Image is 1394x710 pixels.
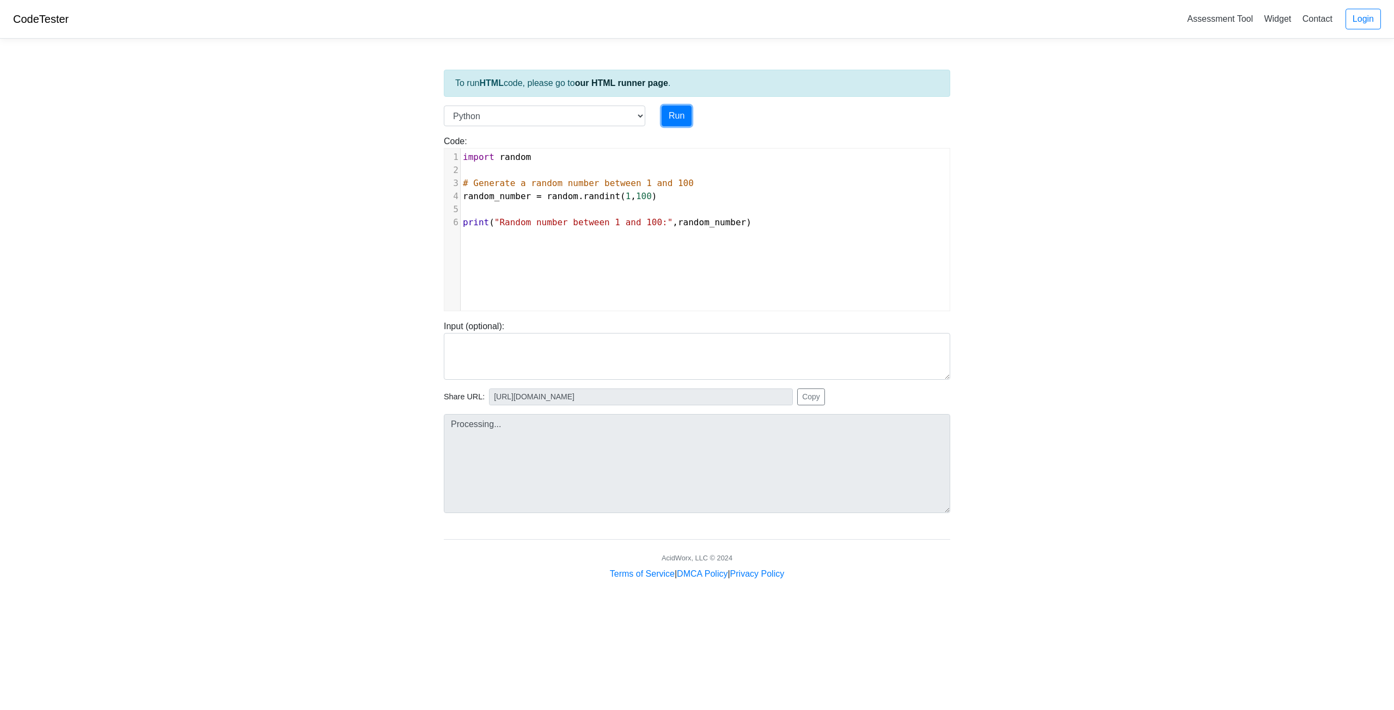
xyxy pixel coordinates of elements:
[575,78,668,88] a: our HTML runner page
[636,191,652,201] span: 100
[463,191,657,201] span: . ( , )
[1298,10,1337,28] a: Contact
[626,191,631,201] span: 1
[1183,10,1257,28] a: Assessment Tool
[662,553,732,563] div: AcidWorx, LLC © 2024
[463,178,694,188] span: # Generate a random number between 1 and 100
[444,151,460,164] div: 1
[1260,10,1295,28] a: Widget
[499,152,531,162] span: random
[13,13,69,25] a: CodeTester
[797,388,825,405] button: Copy
[610,569,675,578] a: Terms of Service
[444,190,460,203] div: 4
[463,191,531,201] span: random_number
[463,217,751,227] span: ( , )
[547,191,578,201] span: random
[489,388,793,405] input: No share available yet
[662,106,692,126] button: Run
[436,320,958,380] div: Input (optional):
[436,135,958,311] div: Code:
[677,569,727,578] a: DMCA Policy
[1346,9,1381,29] a: Login
[444,203,460,216] div: 5
[610,567,784,581] div: | |
[444,177,460,190] div: 3
[536,191,542,201] span: =
[479,78,503,88] strong: HTML
[444,164,460,177] div: 2
[730,569,785,578] a: Privacy Policy
[463,217,489,227] span: print
[444,70,950,97] div: To run code, please go to .
[444,391,485,403] span: Share URL:
[678,217,746,227] span: random_number
[444,216,460,229] div: 6
[463,152,494,162] span: import
[584,191,620,201] span: randint
[494,217,673,227] span: "Random number between 1 and 100:"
